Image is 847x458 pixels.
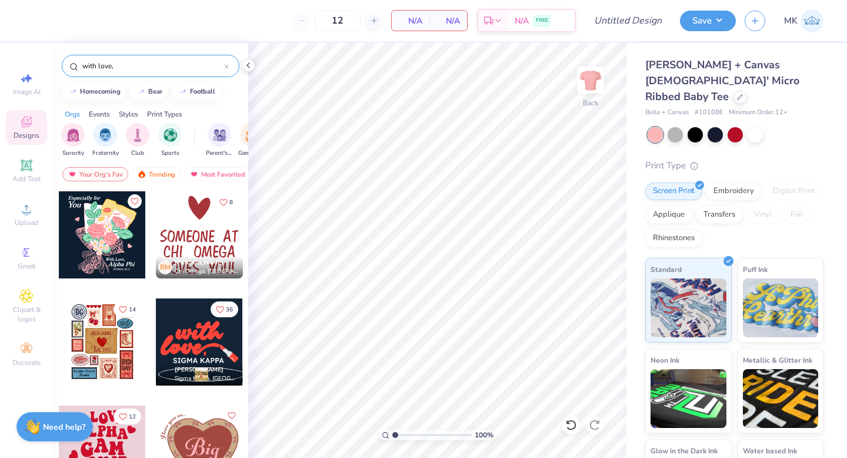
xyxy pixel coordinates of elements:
div: Vinyl [746,206,779,224]
span: N/A [399,15,422,27]
span: Sports [161,149,179,158]
span: Metallic & Glitter Ink [743,354,812,366]
span: Glow in the Dark Ink [651,444,718,457]
span: Chi Omega, [GEOGRAPHIC_DATA] [175,267,238,276]
button: Like [128,194,142,208]
span: Parent's Weekend [206,149,233,158]
div: Most Favorited [184,167,251,181]
span: 8 [229,200,233,205]
div: Trending [132,167,181,181]
div: football [190,88,215,95]
span: [PERSON_NAME] [175,258,224,267]
img: trend_line.gif [136,88,146,95]
span: Neon Ink [651,354,679,366]
img: Puff Ink [743,278,819,337]
input: Try "Alpha" [81,60,224,72]
span: Greek [18,261,36,271]
span: Standard [651,263,682,276]
span: # 1010BE [695,108,723,118]
button: filter button [61,123,85,158]
span: Fraternity [92,149,119,158]
div: filter for Sorority [61,123,85,158]
button: Like [114,301,141,317]
div: Applique [645,206,692,224]
button: Save [680,11,736,31]
button: filter button [126,123,149,158]
img: Game Day Image [245,128,259,142]
span: N/A [436,15,460,27]
div: Embroidery [706,182,762,200]
div: Styles [119,109,138,120]
span: Sorority [62,149,84,158]
img: most_fav.gif [189,170,199,178]
span: 100 % [475,430,493,440]
strong: Need help? [43,422,85,433]
span: Add Text [12,174,41,184]
span: 36 [226,307,233,313]
div: RM [158,260,172,274]
div: Screen Print [645,182,702,200]
span: [PERSON_NAME] + Canvas [DEMOGRAPHIC_DATA]' Micro Ribbed Baby Tee [645,58,799,104]
img: most_fav.gif [68,170,77,178]
span: [PERSON_NAME] [175,366,224,374]
input: – – [315,10,361,31]
a: MK [784,9,823,32]
span: N/A [515,15,529,27]
div: Print Types [147,109,182,120]
button: filter button [158,123,182,158]
div: Back [583,98,598,108]
span: Designs [14,131,39,140]
img: Back [579,68,602,92]
span: 12 [129,414,136,420]
img: trending.gif [137,170,146,178]
img: Fraternity Image [99,128,112,142]
img: Neon Ink [651,369,726,428]
div: bear [148,88,162,95]
img: trend_line.gif [68,88,78,95]
span: Image AI [13,87,41,97]
div: filter for Sports [158,123,182,158]
button: bear [130,83,168,101]
button: Like [225,409,239,423]
button: Like [214,194,238,210]
button: filter button [238,123,265,158]
div: Foil [783,206,811,224]
span: Bella + Canvas [645,108,689,118]
div: Your Org's Fav [62,167,128,181]
img: Club Image [131,128,144,142]
button: filter button [206,123,233,158]
span: 14 [129,307,136,313]
div: filter for Parent's Weekend [206,123,233,158]
button: filter button [92,123,119,158]
div: filter for Club [126,123,149,158]
span: Water based Ink [743,444,797,457]
div: filter for Game Day [238,123,265,158]
div: Transfers [696,206,743,224]
span: Club [131,149,144,158]
div: Print Type [645,159,823,172]
button: homecoming [62,83,126,101]
img: trend_line.gif [178,88,188,95]
div: Orgs [65,109,80,120]
button: Like [211,301,238,317]
div: Rhinestones [645,230,702,247]
img: Meredith Kessler [801,9,823,32]
img: Metallic & Glitter Ink [743,369,819,428]
span: Game Day [238,149,265,158]
div: Events [89,109,110,120]
img: Standard [651,278,726,337]
button: football [172,83,221,101]
span: Puff Ink [743,263,768,276]
div: Digital Print [765,182,822,200]
span: Sigma Kappa, [GEOGRAPHIC_DATA][US_STATE], [GEOGRAPHIC_DATA] [175,374,238,383]
button: Like [114,409,141,424]
span: Decorate [12,358,41,367]
span: Upload [15,218,38,227]
div: filter for Fraternity [92,123,119,158]
span: Clipart & logos [6,305,47,324]
img: Sorority Image [66,128,80,142]
div: homecoming [80,88,121,95]
img: Sports Image [164,128,177,142]
input: Untitled Design [585,9,671,32]
span: MK [784,14,798,28]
